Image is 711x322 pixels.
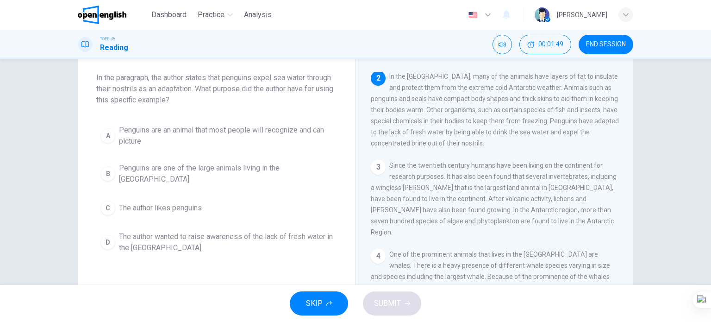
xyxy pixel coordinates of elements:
span: SKIP [306,297,323,310]
span: TOEFL® [100,36,115,42]
span: Analysis [244,9,272,20]
img: en [467,12,479,19]
button: Practice [194,6,237,23]
div: A [100,128,115,143]
button: END SESSION [579,35,633,54]
div: 3 [371,160,386,175]
img: OpenEnglish logo [78,6,126,24]
span: 00:01:49 [538,41,563,48]
span: Since the twentieth century humans have been living on the continent for research purposes. It ha... [371,162,617,236]
a: OpenEnglish logo [78,6,148,24]
button: SKIP [290,291,348,316]
div: Mute [493,35,512,54]
span: Penguins are one of the large animals living in the [GEOGRAPHIC_DATA] [119,163,333,185]
div: B [100,166,115,181]
button: CThe author likes penguins [96,196,337,220]
img: Profile picture [535,7,549,22]
div: D [100,235,115,250]
h1: Reading [100,42,128,53]
button: DThe author wanted to raise awareness of the lack of fresh water in the [GEOGRAPHIC_DATA] [96,227,337,258]
button: APenguins are an animal that most people will recognize and can picture [96,120,337,151]
button: Analysis [240,6,275,23]
span: The author wanted to raise awareness of the lack of fresh water in the [GEOGRAPHIC_DATA] [119,231,333,253]
span: In the [GEOGRAPHIC_DATA], many of the animals have layers of fat to insulate and protect them fro... [371,73,619,147]
span: In the paragraph, the author states that penguins expel sea water through their nostrils as an ad... [96,72,337,106]
span: Dashboard [151,9,187,20]
div: C [100,201,115,215]
div: 2 [371,71,386,86]
span: Penguins are an animal that most people will recognize and can picture [119,125,333,147]
div: Hide [519,35,571,54]
span: The author likes penguins [119,202,202,214]
button: Dashboard [148,6,190,23]
div: 4 [371,249,386,264]
span: END SESSION [586,41,626,48]
div: [PERSON_NAME] [557,9,607,20]
button: BPenguins are one of the large animals living in the [GEOGRAPHIC_DATA] [96,158,337,189]
span: Practice [198,9,225,20]
button: 00:01:49 [519,35,571,54]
